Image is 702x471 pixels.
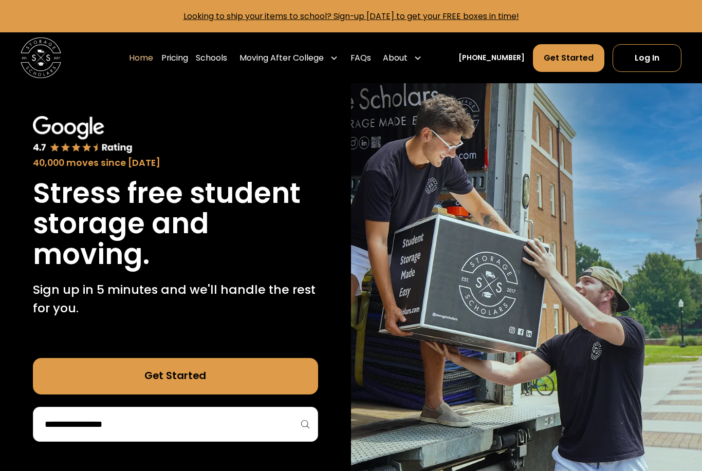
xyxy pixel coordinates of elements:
[379,44,426,72] div: About
[33,156,318,170] div: 40,000 moves since [DATE]
[33,358,318,394] a: Get Started
[458,52,525,63] a: [PHONE_NUMBER]
[533,44,604,71] a: Get Started
[239,52,324,64] div: Moving After College
[613,44,682,71] a: Log In
[21,37,61,78] img: Storage Scholars main logo
[21,37,61,78] a: home
[33,116,133,154] img: Google 4.7 star rating
[183,10,519,22] a: Looking to ship your items to school? Sign-up [DATE] to get your FREE boxes in time!
[33,178,318,271] h1: Stress free student storage and moving.
[196,44,227,72] a: Schools
[129,44,153,72] a: Home
[235,44,342,72] div: Moving After College
[161,44,188,72] a: Pricing
[383,52,408,64] div: About
[33,280,318,317] p: Sign up in 5 minutes and we'll handle the rest for you.
[350,44,371,72] a: FAQs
